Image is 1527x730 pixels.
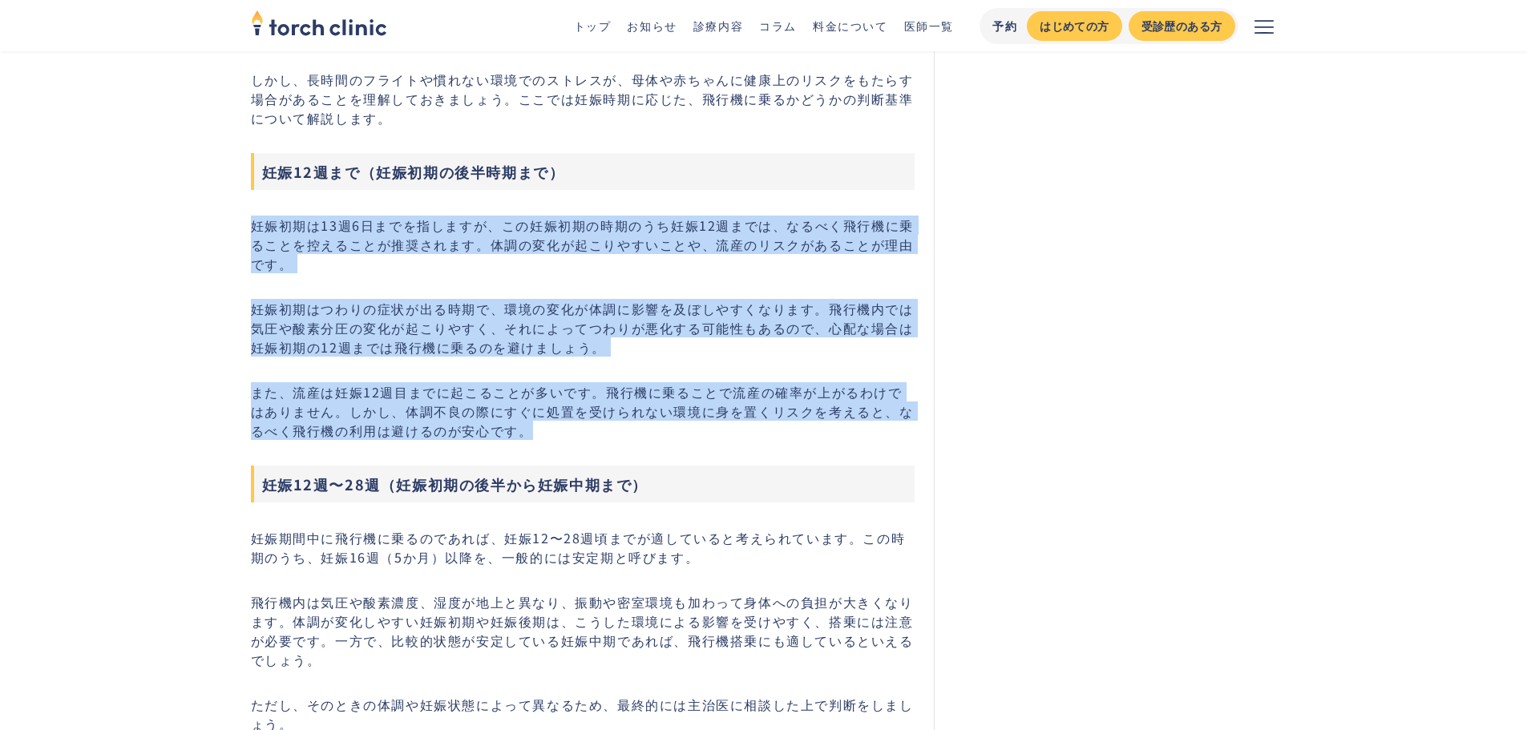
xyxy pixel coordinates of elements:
[251,528,915,567] p: 妊娠期間中に飛行機に乗るのであれば、妊娠12〜28週頃までが適していると考えられています。この時期のうち、妊娠16週（5か月）以降を、一般的には安定期と呼びます。
[251,70,915,127] p: しかし、長時間のフライトや慣れない環境でのストレスが、母体や赤ちゃんに健康上のリスクをもたらす場合があることを理解しておきましょう。ここでは妊娠時期に応じた、飛行機に乗るかどうかの判断基準につい...
[992,18,1017,34] div: 予約
[904,18,954,34] a: 医師一覧
[251,299,915,357] p: 妊娠初期はつわりの症状が出る時期で、環境の変化が体調に影響を及ぼしやすくなります。飛行機内では気圧や酸素分圧の変化が起こりやすく、それによってつわりが悪化する可能性もあるので、心配な場合は妊娠初...
[813,18,888,34] a: 料金について
[627,18,677,34] a: お知らせ
[251,592,915,669] p: 飛行機内は気圧や酸素濃度、湿度が地上と異なり、振動や密室環境も加わって身体への負担が大きくなります。体調が変化しやすい妊娠初期や妊娠後期は、こうした環境による影響を受けやすく、搭乗には注意が必要...
[251,216,915,273] p: 妊娠初期は13週6日までを指しますが、この妊娠初期の時期のうち妊娠12週までは、なるべく飛行機に乗ることを控えることが推奨されます。体調の変化が起こりやすいことや、流産のリスクがあることが理由です。
[759,18,797,34] a: コラム
[251,466,915,502] h3: 妊娠12週〜28週（妊娠初期の後半から妊娠中期まで）
[251,153,915,190] h3: 妊娠12週まで（妊娠初期の後半時期まで）
[1027,11,1121,41] a: はじめての方
[1040,18,1109,34] div: はじめての方
[251,382,915,440] p: また、流産は妊娠12週目までに起こることが多いです。飛行機に乗ることで流産の確率が上がるわけではありません。しかし、体調不良の際にすぐに処置を受けられない環境に身を置くリスクを考えると、なるべく...
[574,18,612,34] a: トップ
[693,18,743,34] a: 診療内容
[251,11,387,40] a: home
[1129,11,1235,41] a: 受診歴のある方
[1141,18,1222,34] div: 受診歴のある方
[251,5,387,40] img: torch clinic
